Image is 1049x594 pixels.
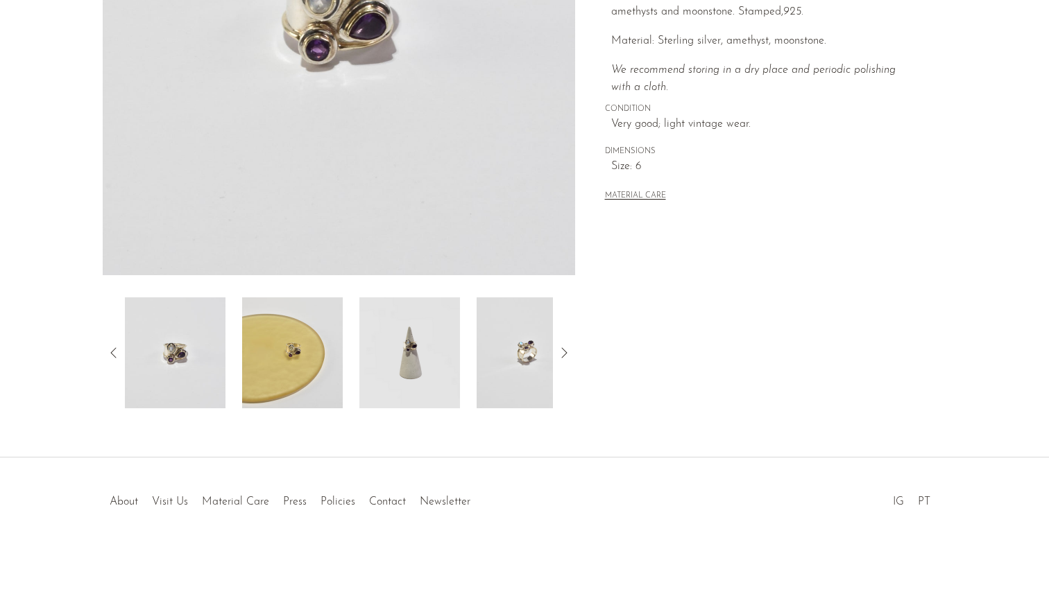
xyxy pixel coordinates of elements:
[611,33,917,51] p: Material: Sterling silver, amethyst, moonstone.
[359,297,460,408] img: Moonstone Amethyst Ring
[886,485,937,512] ul: Social Medias
[110,496,138,507] a: About
[242,297,343,408] img: Moonstone Amethyst Ring
[605,191,666,202] button: MATERIAL CARE
[152,496,188,507] a: Visit Us
[103,485,477,512] ul: Quick links
[893,496,904,507] a: IG
[477,297,577,408] img: Moonstone Amethyst Ring
[605,146,917,158] span: DIMENSIONS
[611,116,917,134] span: Very good; light vintage wear.
[605,103,917,116] span: CONDITION
[125,297,225,408] img: Moonstone Amethyst Ring
[918,496,930,507] a: PT
[611,158,917,176] span: Size: 6
[321,496,355,507] a: Policies
[783,6,803,17] em: 925.
[283,496,307,507] a: Press
[202,496,269,507] a: Material Care
[369,496,406,507] a: Contact
[611,64,896,94] i: We recommend storing in a dry place and periodic polishing with a cloth.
